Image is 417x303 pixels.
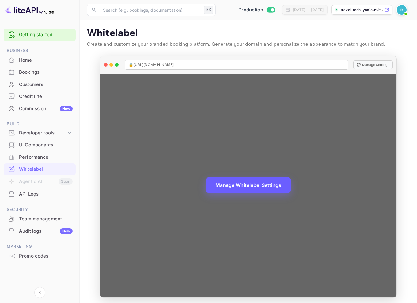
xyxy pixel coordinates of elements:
a: Audit logsNew [4,225,76,237]
p: travel-tech-yas1c.nuit... [341,7,383,13]
div: Developer tools [19,130,66,137]
span: Production [238,6,263,14]
a: Bookings [4,66,76,78]
div: Team management [19,216,73,223]
a: Performance [4,151,76,163]
button: Manage Settings [353,60,393,69]
div: UI Components [4,139,76,151]
div: Performance [19,154,73,161]
div: Whitelabel [19,166,73,173]
div: Whitelabel [4,163,76,175]
div: Getting started [4,29,76,41]
a: Customers [4,79,76,90]
img: LiteAPI logo [5,5,54,15]
a: UI Components [4,139,76,150]
div: Audit logsNew [4,225,76,237]
a: Getting started [19,31,73,38]
div: Performance [4,151,76,163]
div: Customers [19,81,73,88]
div: CommissionNew [4,103,76,115]
a: Team management [4,213,76,224]
span: Security [4,206,76,213]
div: API Logs [4,188,76,200]
div: [DATE] — [DATE] [293,7,324,13]
button: Collapse navigation [34,287,45,298]
div: UI Components [19,142,73,149]
a: API Logs [4,188,76,200]
span: 🔒 [URL][DOMAIN_NAME] [129,62,174,68]
span: Build [4,121,76,127]
a: Promo codes [4,250,76,262]
div: Credit line [19,93,73,100]
div: Audit logs [19,228,73,235]
div: Developer tools [4,128,76,138]
span: Business [4,47,76,54]
div: ⌘K [204,6,213,14]
a: Whitelabel [4,163,76,175]
p: Create and customize your branded booking platform. Generate your domain and personalize the appe... [87,41,410,48]
div: New [60,228,73,234]
a: CommissionNew [4,103,76,114]
div: Bookings [19,69,73,76]
div: API Logs [19,191,73,198]
div: Commission [19,105,73,112]
div: Switch to Sandbox mode [236,6,277,14]
span: Marketing [4,243,76,250]
div: Promo codes [19,253,73,260]
div: Promo codes [4,250,76,262]
a: Credit line [4,91,76,102]
div: Home [19,57,73,64]
input: Search (e.g. bookings, documentation) [99,4,202,16]
button: Manage Whitelabel Settings [206,177,291,193]
div: Team management [4,213,76,225]
img: Revolut [397,5,407,15]
a: Home [4,54,76,66]
p: Whitelabel [87,27,410,40]
div: New [60,106,73,111]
